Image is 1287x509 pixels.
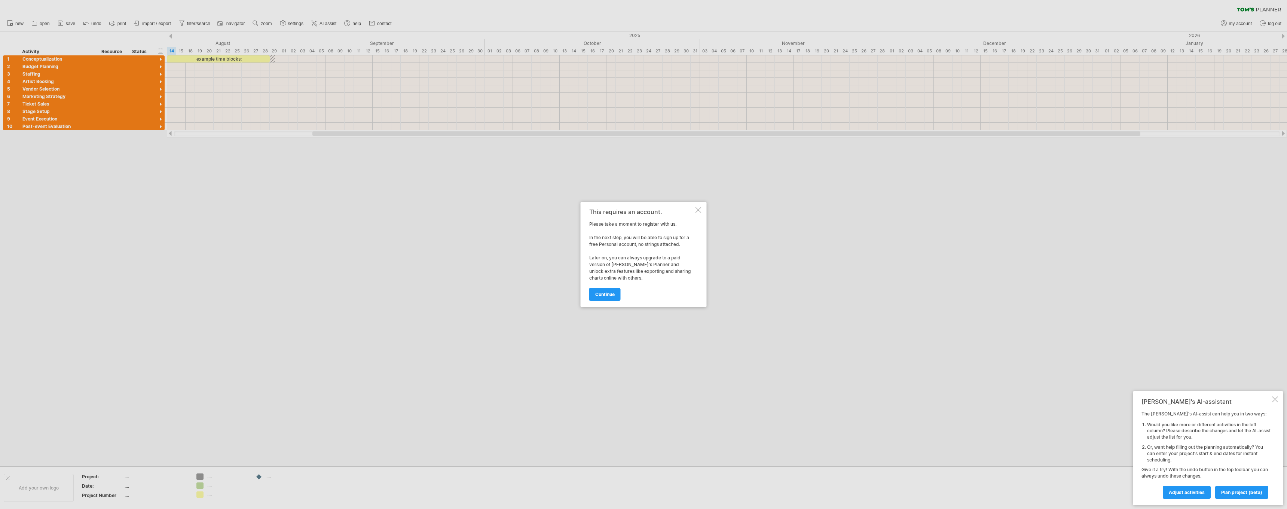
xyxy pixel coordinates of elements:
[1147,422,1271,441] li: Would you like more or different activities in the left column? Please describe the changes and l...
[589,288,621,301] a: continue
[1141,411,1271,499] div: The [PERSON_NAME]'s AI-assist can help you in two ways: Give it a try! With the undo button in th...
[1147,444,1271,463] li: Or, want help filling out the planning automatically? You can enter your project's start & end da...
[1163,486,1211,499] a: Adjust activities
[1169,490,1205,495] span: Adjust activities
[589,208,694,215] div: This requires an account.
[595,292,615,297] span: continue
[1221,490,1262,495] span: plan project (beta)
[1215,486,1268,499] a: plan project (beta)
[1141,398,1271,405] div: [PERSON_NAME]'s AI-assistant
[589,208,694,301] div: Please take a moment to register with us. In the next step, you will be able to sign up for a fre...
